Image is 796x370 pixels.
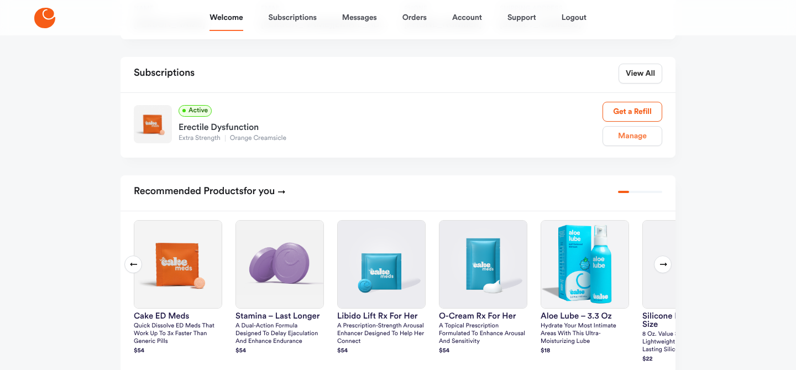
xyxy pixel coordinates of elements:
p: A prescription-strength arousal enhancer designed to help her connect [337,322,426,346]
strong: $ 54 [337,348,348,354]
a: Erectile DysfunctionExtra StrengthOrange Creamsicle [179,117,603,143]
a: Subscriptions [269,4,317,31]
h3: Stamina – Last Longer [235,312,324,320]
a: Logout [562,4,586,31]
a: Messages [342,4,377,31]
img: Cake ED Meds [134,221,222,308]
strong: $ 22 [642,356,653,362]
span: Active [179,105,212,117]
a: Manage [603,126,662,146]
h3: Aloe Lube – 3.3 oz [541,312,629,320]
h3: O-Cream Rx for Her [439,312,527,320]
a: Get a Refill [603,102,662,122]
p: Quick dissolve ED Meds that work up to 3x faster than generic pills [134,322,222,346]
h3: Cake ED Meds [134,312,222,320]
a: View All [619,64,662,84]
p: A topical prescription formulated to enhance arousal and sensitivity [439,322,527,346]
img: O-Cream Rx for Her [439,221,527,308]
a: Welcome [210,4,243,31]
h2: Recommended Products [134,182,286,202]
strong: $ 18 [541,348,550,354]
strong: $ 54 [134,348,144,354]
a: Aloe Lube – 3.3 ozAloe Lube – 3.3 ozHydrate your most intimate areas with this ultra-moisturizing... [541,220,629,356]
h2: Subscriptions [134,64,195,84]
strong: $ 54 [439,348,449,354]
span: for you [244,186,275,196]
img: Aloe Lube – 3.3 oz [541,221,629,308]
a: O-Cream Rx for HerO-Cream Rx for HerA topical prescription formulated to enhance arousal and sens... [439,220,527,356]
a: Orders [402,4,427,31]
span: Extra Strength [179,135,225,142]
p: 8 oz. Value size ultra lightweight, extremely long-lasting silicone formula [642,331,731,354]
a: Support [507,4,536,31]
a: Libido Lift Rx For HerLibido Lift Rx For HerA prescription-strength arousal enhancer designed to ... [337,220,426,356]
img: silicone lube – value size [643,221,730,308]
a: Account [452,4,482,31]
img: Extra Strength [134,105,172,143]
a: Cake ED MedsCake ED MedsQuick dissolve ED Meds that work up to 3x faster than generic pills$54 [134,220,222,356]
h3: Libido Lift Rx For Her [337,312,426,320]
p: A dual-action formula designed to delay ejaculation and enhance endurance [235,322,324,346]
a: silicone lube – value sizesilicone lube – value size8 oz. Value size ultra lightweight, extremely... [642,220,731,364]
h3: silicone lube – value size [642,312,731,329]
strong: $ 54 [235,348,246,354]
img: Stamina – Last Longer [236,221,323,308]
img: Libido Lift Rx For Her [338,221,425,308]
p: Hydrate your most intimate areas with this ultra-moisturizing lube [541,322,629,346]
div: Erectile Dysfunction [179,117,603,134]
a: Stamina – Last LongerStamina – Last LongerA dual-action formula designed to delay ejaculation and... [235,220,324,356]
span: Orange Creamsicle [225,135,291,142]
